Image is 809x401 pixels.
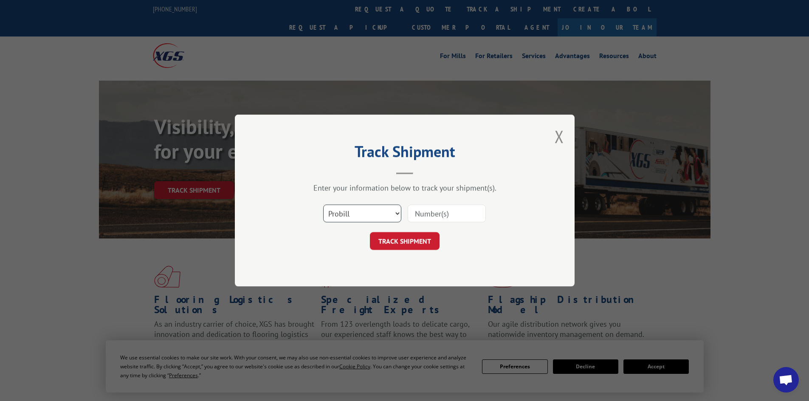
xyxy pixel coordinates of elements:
a: Open chat [773,367,799,393]
button: TRACK SHIPMENT [370,232,440,250]
h2: Track Shipment [277,146,532,162]
input: Number(s) [408,205,486,222]
div: Enter your information below to track your shipment(s). [277,183,532,193]
button: Close modal [555,125,564,148]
